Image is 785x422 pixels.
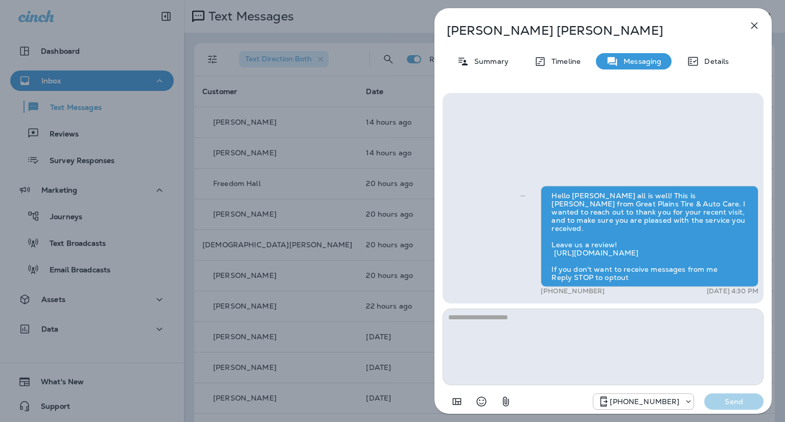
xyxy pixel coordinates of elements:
p: Timeline [546,57,581,65]
p: Summary [469,57,509,65]
div: Hello [PERSON_NAME] all is well! This is [PERSON_NAME] from Great Plains Tire & Auto Care. I want... [541,186,758,287]
p: [PHONE_NUMBER] [541,287,605,295]
p: [DATE] 4:30 PM [707,287,758,295]
span: Sent [520,191,525,200]
p: Messaging [618,57,661,65]
button: Add in a premade template [447,391,467,412]
div: +1 (918) 203-8556 [593,395,694,408]
p: [PHONE_NUMBER] [610,397,679,406]
button: Select an emoji [471,391,492,412]
p: [PERSON_NAME] [PERSON_NAME] [447,24,726,38]
p: Details [699,57,729,65]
